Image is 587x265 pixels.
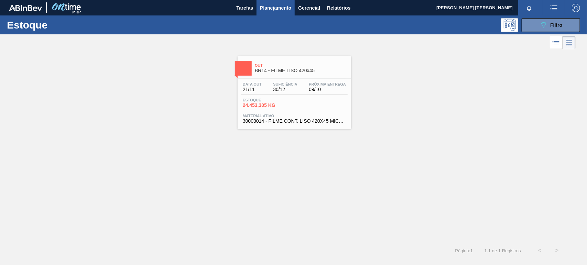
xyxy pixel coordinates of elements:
button: Notificações [518,3,540,13]
div: Visão em Lista [550,36,563,49]
button: > [548,242,566,259]
img: TNhmsLtSVTkK8tSr43FrP2fwEKptu5GPRR3wAAAABJRU5ErkJggg== [9,5,42,11]
span: 24.453,305 KG [243,103,291,108]
span: Estoque [243,98,291,102]
span: Data out [243,82,262,86]
span: Próxima Entrega [309,82,346,86]
span: Tarefas [236,4,253,12]
span: 09/10 [309,87,346,92]
span: BR14 - FILME LISO 420x45 [255,68,348,73]
span: Planejamento [260,4,291,12]
span: Suficiência [273,82,297,86]
span: Página : 1 [455,248,473,253]
span: Gerencial [298,4,320,12]
img: userActions [550,4,558,12]
span: Relatórios [327,4,350,12]
span: Out [255,63,348,67]
span: 30/12 [273,87,297,92]
span: Material ativo [243,114,346,118]
div: Visão em Cards [563,36,576,49]
span: Filtro [551,22,563,28]
span: 30003014 - FILME CONT. LISO 420X45 MICRAS [243,119,346,124]
img: Logout [572,4,580,12]
h1: Estoque [7,21,108,29]
span: 1 - 1 de 1 Registros [483,248,521,253]
button: < [531,242,548,259]
img: Ícone [239,64,248,73]
span: 21/11 [243,87,262,92]
div: Pogramando: nenhum usuário selecionado [501,18,518,32]
button: Filtro [522,18,580,32]
a: ÍconeOutBR14 - FILME LISO 420x45Data out21/11Suficiência30/12Próxima Entrega09/10Estoque24.453,30... [232,51,355,129]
